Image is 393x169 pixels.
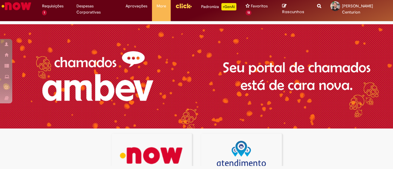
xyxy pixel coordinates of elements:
span: Aprovações [126,3,147,9]
span: More [157,3,166,9]
span: Despesas Corporativas [76,3,116,15]
a: Rascunhos [282,3,308,15]
span: 13 [246,10,252,15]
div: Padroniza [201,3,236,10]
span: Favoritos [251,3,268,9]
span: [PERSON_NAME] Centurion [342,3,373,15]
span: Requisições [42,3,64,9]
p: +GenAi [221,3,236,10]
span: Rascunhos [282,9,304,15]
span: 1 [42,10,47,15]
img: click_logo_yellow_360x200.png [175,1,192,10]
